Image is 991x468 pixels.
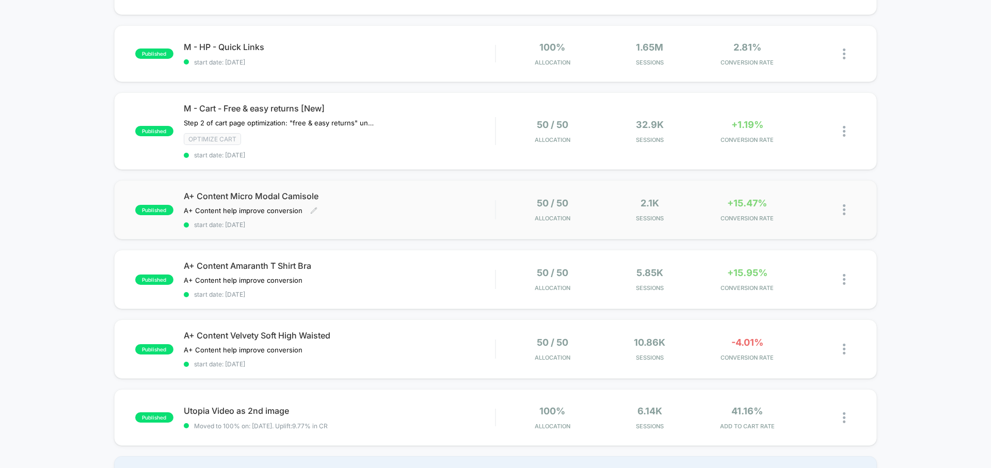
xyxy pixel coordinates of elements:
span: A+ Content Micro Modal Camisole [184,191,495,201]
span: 100% [539,406,565,416]
span: 2.81% [733,42,761,53]
span: -4.01% [731,337,763,348]
span: CONVERSION RATE [701,284,793,292]
span: Sessions [604,215,696,222]
img: close [843,126,845,137]
span: 50 / 50 [537,337,568,348]
span: M - HP - Quick Links [184,42,495,52]
span: published [135,126,173,136]
span: start date: [DATE] [184,291,495,298]
span: 5.85k [636,267,663,278]
span: start date: [DATE] [184,151,495,159]
span: 50 / 50 [537,119,568,130]
span: CONVERSION RATE [701,215,793,222]
span: Allocation [535,423,570,430]
span: A+ Content Amaranth T Shirt Bra [184,261,495,271]
img: close [843,344,845,354]
span: start date: [DATE] [184,221,495,229]
span: published [135,49,173,59]
span: Allocation [535,59,570,66]
span: 50 / 50 [537,267,568,278]
span: CONVERSION RATE [701,59,793,66]
span: Sessions [604,423,696,430]
span: Sessions [604,354,696,361]
span: Allocation [535,284,570,292]
span: 32.9k [636,119,664,130]
span: A+ Content help improve conversion [184,206,302,215]
span: A+ Content help improve conversion [184,346,302,354]
span: Allocation [535,215,570,222]
span: +1.19% [731,119,763,130]
span: A+ Content Velvety Soft High Waisted [184,330,495,341]
span: CONVERSION RATE [701,354,793,361]
span: Sessions [604,284,696,292]
span: start date: [DATE] [184,58,495,66]
span: M - Cart - Free & easy returns [New] [184,103,495,114]
span: published [135,275,173,285]
span: Utopia Video as 2nd image [184,406,495,416]
span: 10.86k [634,337,665,348]
span: published [135,205,173,215]
span: Step 2 of cart page optimization: "free & easy returns" under cart CTA [184,119,375,127]
img: close [843,412,845,423]
img: close [843,274,845,285]
span: Sessions [604,59,696,66]
span: Moved to 100% on: [DATE] . Uplift: 9.77% in CR [194,422,328,430]
span: 1.65M [636,42,663,53]
span: +15.47% [727,198,767,208]
span: Allocation [535,136,570,143]
span: A+ Content help improve conversion [184,276,302,284]
span: ADD TO CART RATE [701,423,793,430]
span: +15.95% [727,267,768,278]
span: CONVERSION RATE [701,136,793,143]
img: close [843,49,845,59]
span: Sessions [604,136,696,143]
span: Allocation [535,354,570,361]
span: 2.1k [641,198,659,208]
span: published [135,412,173,423]
span: 41.16% [731,406,763,416]
span: 50 / 50 [537,198,568,208]
span: 100% [539,42,565,53]
span: Optimize cart [184,133,241,145]
span: start date: [DATE] [184,360,495,368]
span: published [135,344,173,354]
span: 6.14k [637,406,662,416]
img: close [843,204,845,215]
